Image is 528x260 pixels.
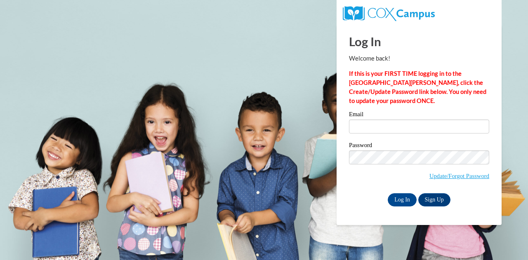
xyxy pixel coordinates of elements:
strong: If this is your FIRST TIME logging in to the [GEOGRAPHIC_DATA][PERSON_NAME], click the Create/Upd... [349,70,486,104]
a: Sign Up [418,193,450,206]
p: Welcome back! [349,54,489,63]
img: COX Campus [343,6,435,21]
a: Update/Forgot Password [429,173,489,179]
h1: Log In [349,33,489,50]
label: Password [349,142,489,150]
input: Log In [388,193,417,206]
label: Email [349,111,489,119]
a: COX Campus [343,9,435,16]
